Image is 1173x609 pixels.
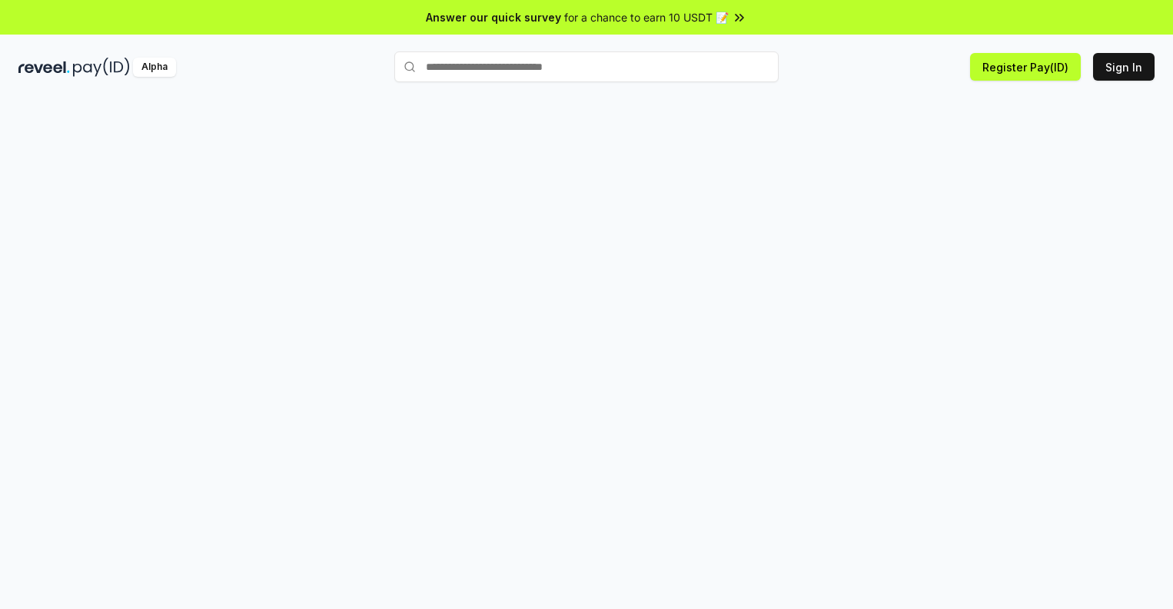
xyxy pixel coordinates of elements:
[564,9,729,25] span: for a chance to earn 10 USDT 📝
[970,53,1081,81] button: Register Pay(ID)
[1093,53,1155,81] button: Sign In
[73,58,130,77] img: pay_id
[18,58,70,77] img: reveel_dark
[426,9,561,25] span: Answer our quick survey
[133,58,176,77] div: Alpha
